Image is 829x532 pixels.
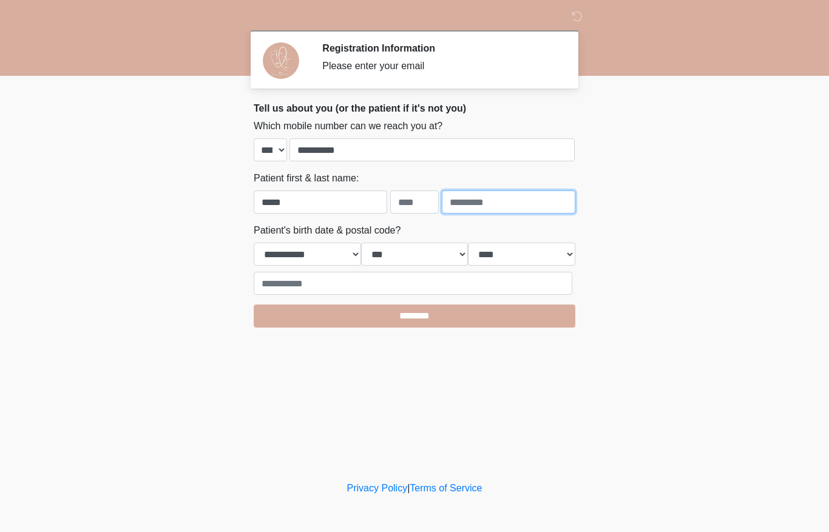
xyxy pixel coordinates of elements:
h2: Registration Information [322,42,557,54]
img: DM Wellness & Aesthetics Logo [242,9,257,24]
a: Terms of Service [410,483,482,493]
a: Privacy Policy [347,483,408,493]
div: Please enter your email [322,59,557,73]
label: Patient's birth date & postal code? [254,223,401,238]
img: Agent Avatar [263,42,299,79]
a: | [407,483,410,493]
label: Which mobile number can we reach you at? [254,119,442,133]
label: Patient first & last name: [254,171,359,186]
h2: Tell us about you (or the patient if it's not you) [254,103,575,114]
